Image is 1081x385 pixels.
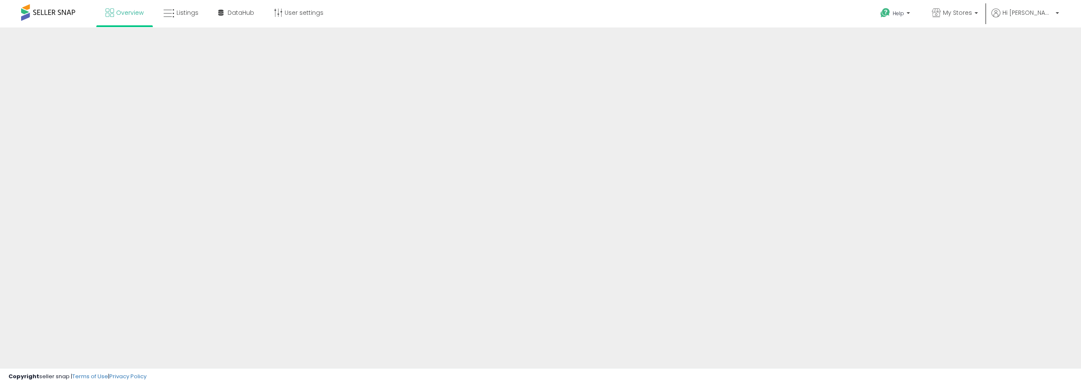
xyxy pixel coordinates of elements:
span: Hi [PERSON_NAME] [1002,8,1053,17]
span: My Stores [943,8,972,17]
a: Hi [PERSON_NAME] [991,8,1059,27]
a: Terms of Use [72,372,108,380]
div: seller snap | | [8,373,147,381]
span: Overview [116,8,144,17]
i: Get Help [880,8,891,18]
span: DataHub [228,8,254,17]
strong: Copyright [8,372,39,380]
a: Privacy Policy [109,372,147,380]
span: Listings [177,8,198,17]
a: Help [874,1,918,27]
span: Help [893,10,904,17]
